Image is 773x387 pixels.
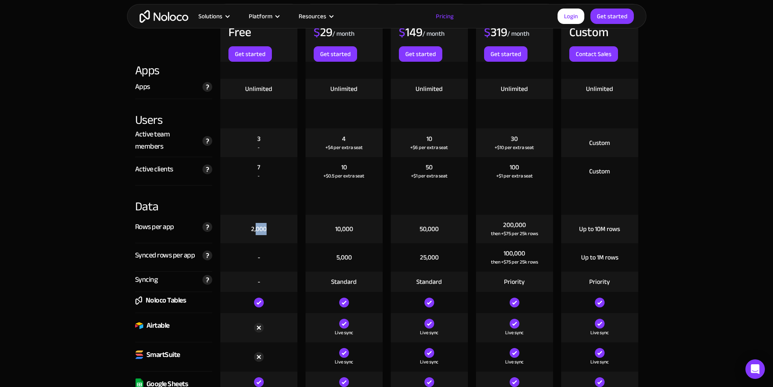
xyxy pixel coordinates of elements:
div: 50 [426,163,433,172]
div: Live sync [590,358,609,366]
div: Airtable [146,320,170,332]
div: Up to 10M rows [579,225,620,233]
div: Syncing [135,274,158,286]
div: 29 [314,26,332,38]
div: 10,000 [335,225,353,233]
div: - [258,253,260,262]
div: Live sync [505,358,523,366]
div: Live sync [420,329,438,337]
div: +$0.5 per extra seat [323,172,364,180]
div: Standard [331,277,357,286]
div: 149 [399,26,422,38]
div: Free [228,26,251,38]
div: 10 [341,163,347,172]
div: 5,000 [336,253,352,262]
div: Live sync [420,358,438,366]
div: Priority [589,277,610,286]
div: Solutions [188,11,239,22]
div: Platform [249,11,272,22]
div: Noloco Tables [146,294,186,307]
div: Unlimited [330,84,357,93]
div: +$1 per extra seat [496,172,533,180]
div: Live sync [590,329,609,337]
div: / month [332,29,355,38]
div: 50,000 [420,225,439,233]
a: Get started [484,46,528,62]
div: Unlimited [501,84,528,93]
div: Synced rows per app [135,249,195,262]
div: Live sync [335,358,353,366]
div: +$6 per extra seat [410,143,448,151]
a: Get started [399,46,442,62]
div: / month [507,29,530,38]
div: Users [135,99,212,128]
a: Pricing [426,11,464,22]
div: Up to 1M rows [581,253,618,262]
div: Data [135,186,212,215]
div: Open Intercom Messenger [745,359,765,379]
div: 100,000 [504,249,525,258]
div: Unlimited [245,84,272,93]
div: Custom [569,26,609,38]
div: - [258,277,260,286]
div: 2,000 [251,225,267,233]
div: 3 [257,134,261,143]
div: 200,000 [503,221,526,229]
div: Live sync [505,329,523,337]
div: / month [422,29,445,38]
div: Solutions [198,11,222,22]
div: Standard [416,277,442,286]
div: Custom [589,167,610,176]
a: Contact Sales [569,46,618,62]
div: Unlimited [416,84,443,93]
a: home [140,10,188,23]
div: Platform [239,11,289,22]
div: Apps [135,81,150,93]
div: Resources [289,11,342,22]
div: Apps [135,62,212,79]
div: Unlimited [586,84,613,93]
div: Custom [589,138,610,147]
a: Get started [314,46,357,62]
div: 100 [510,163,519,172]
div: then +$75 per 25k rows [491,229,538,238]
a: Get started [228,46,272,62]
div: - [258,172,260,180]
a: Login [558,9,584,24]
div: +$1 per extra seat [411,172,448,180]
div: 30 [511,134,518,143]
div: +$4 per extra seat [325,143,363,151]
div: 10 [426,134,432,143]
div: Active clients [135,163,173,175]
div: 319 [484,26,507,38]
div: then +$75 per 25k rows [491,258,538,266]
div: Resources [299,11,326,22]
div: +$10 per extra seat [495,143,534,151]
div: Active team members [135,128,198,153]
div: - [258,143,260,151]
div: 4 [342,134,346,143]
div: 25,000 [420,253,439,262]
div: Rows per app [135,221,174,233]
a: Get started [590,9,634,24]
div: SmartSuite [146,349,180,361]
div: Priority [504,277,525,286]
div: Live sync [335,329,353,337]
div: 7 [257,163,260,172]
